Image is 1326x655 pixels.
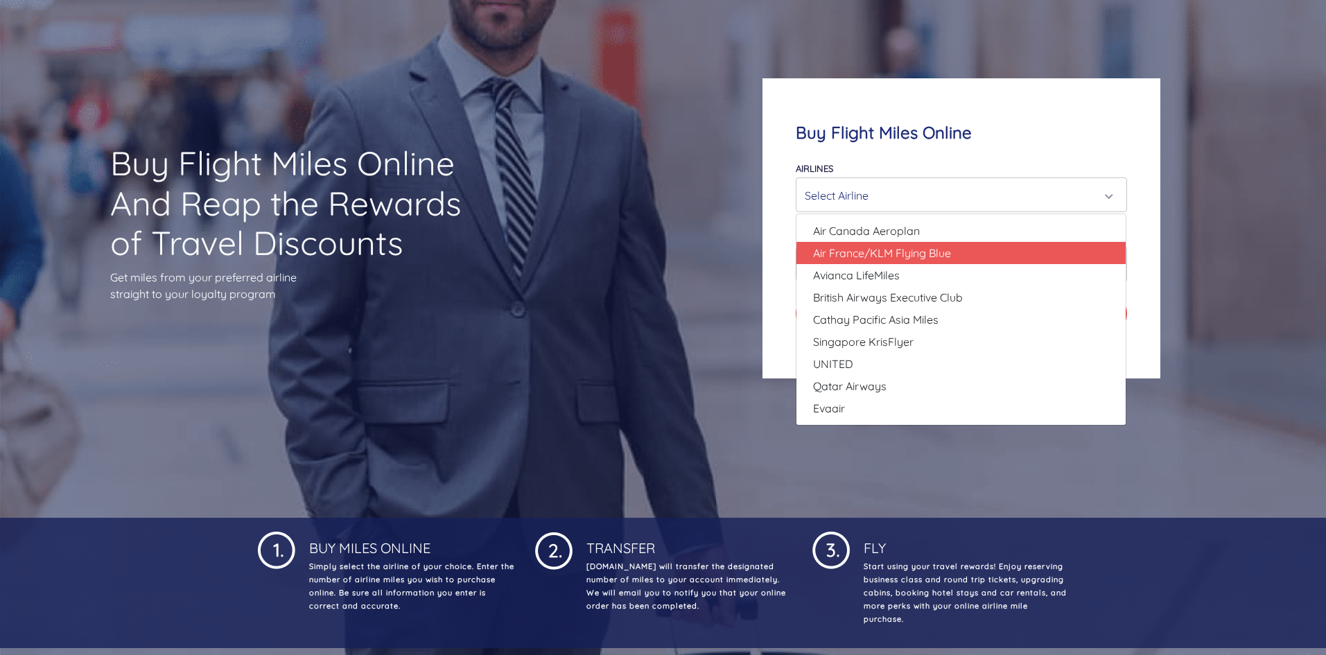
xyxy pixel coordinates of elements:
p: Simply select the airline of your choice. Enter the number of airline miles you wish to purchase ... [306,560,514,613]
h4: Buy Miles Online [306,529,514,557]
img: 1 [258,529,295,569]
img: 1 [812,529,850,569]
button: Select Airline [796,177,1126,212]
span: Avianca LifeMiles [813,267,900,283]
span: Qatar Airways [813,378,887,394]
img: 1 [535,529,573,570]
h4: Transfer [584,529,792,557]
div: Select Airline [805,182,1109,209]
span: Cathay Pacific Asia Miles [813,311,939,328]
span: British Airways Executive Club [813,289,963,306]
span: Air France/KLM Flying Blue [813,245,951,261]
span: UNITED [813,356,853,372]
span: Evaair [813,400,845,417]
label: Airlines [796,163,833,174]
h4: Fly [861,529,1069,557]
p: [DOMAIN_NAME] will transfer the designated number of miles to your account immediately. We will e... [584,560,792,613]
p: Start using your travel rewards! Enjoy reserving business class and round trip tickets, upgrading... [861,560,1069,626]
span: Singapore KrisFlyer [813,333,914,350]
span: Air Canada Aeroplan [813,222,920,239]
h1: Buy Flight Miles Online And Reap the Rewards of Travel Discounts [110,143,486,263]
h4: Buy Flight Miles Online [796,123,1126,143]
p: Get miles from your preferred airline straight to your loyalty program [110,269,486,302]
